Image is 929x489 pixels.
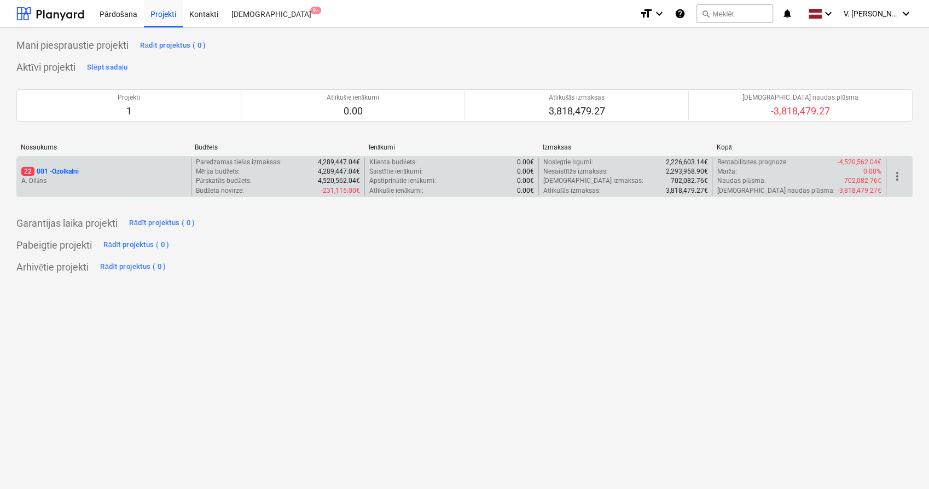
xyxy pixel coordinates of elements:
[21,167,34,176] span: 22
[140,39,206,52] div: Rādīt projektus ( 0 )
[742,105,858,118] p: -3,818,479.27
[369,176,436,186] p: Apstiprinātie ienākumi :
[717,167,736,176] p: Marža :
[118,93,140,102] p: Projekti
[21,176,187,186] p: A. Dilāns
[675,7,686,20] i: Zināšanu pamats
[665,186,707,195] p: 3,818,479.27€
[196,167,240,176] p: Mērķa budžets :
[891,170,904,183] span: more_vert
[517,167,534,176] p: 0.00€
[310,7,321,14] span: 9+
[717,186,834,195] p: [DEMOGRAPHIC_DATA] naudas plūsma :
[137,37,209,54] button: Rādīt projektus ( 0 )
[838,158,881,167] p: -4,520,562.04€
[543,186,601,195] p: Atlikušās izmaksas :
[195,143,360,152] div: Budžets
[16,39,129,52] p: Mani piespraustie projekti
[16,217,118,230] p: Garantijas laika projekti
[863,167,881,176] p: 0.00%
[101,237,172,254] button: Rādīt projektus ( 0 )
[16,261,89,274] p: Arhivētie projekti
[717,143,882,152] div: Kopā
[196,186,244,195] p: Budžeta novirze :
[844,9,898,18] span: V. [PERSON_NAME]
[369,158,416,167] p: Klienta budžets :
[118,105,140,118] p: 1
[87,61,128,74] div: Slēpt sadaļu
[100,261,166,273] div: Rādīt projektus ( 0 )
[369,143,534,152] div: Ienākumi
[318,158,360,167] p: 4,289,447.04€
[543,158,593,167] p: Noslēgtie līgumi :
[549,105,605,118] p: 3,818,479.27
[549,93,605,102] p: Atlikušās izmaksas
[321,186,360,195] p: -231,115.00€
[517,176,534,186] p: 0.00€
[670,176,707,186] p: 702,082.76€
[129,217,195,229] div: Rādīt projektus ( 0 )
[327,93,379,102] p: Atlikušie ienākumi
[701,9,710,18] span: search
[517,158,534,167] p: 0.00€
[196,176,252,186] p: Pārskatīts budžets :
[665,167,707,176] p: 2,293,958.90€
[21,167,79,176] p: 001 - Ozolkalni
[103,239,170,251] div: Rādīt projektus ( 0 )
[369,167,423,176] p: Saistītie ienākumi :
[21,143,186,151] div: Nosaukums
[838,186,881,195] p: -3,818,479.27€
[717,176,765,186] p: Naudas plūsma :
[899,7,913,20] i: keyboard_arrow_down
[543,176,643,186] p: [DEMOGRAPHIC_DATA] izmaksas :
[517,186,534,195] p: 0.00€
[196,158,282,167] p: Paredzamās tiešās izmaksas :
[21,167,187,186] div: 22001 -OzolkalniA. Dilāns
[640,7,653,20] i: format_size
[126,215,198,232] button: Rādīt projektus ( 0 )
[653,7,666,20] i: keyboard_arrow_down
[369,186,423,195] p: Atlikušie ienākumi :
[543,167,608,176] p: Nesaistītās izmaksas :
[543,143,708,151] div: Izmaksas
[843,176,881,186] p: -702,082.76€
[16,61,76,74] p: Aktīvi projekti
[327,105,379,118] p: 0.00
[822,7,835,20] i: keyboard_arrow_down
[318,167,360,176] p: 4,289,447.04€
[717,158,787,167] p: Rentabilitātes prognoze :
[742,93,858,102] p: [DEMOGRAPHIC_DATA] naudas plūsma
[16,239,92,252] p: Pabeigtie projekti
[318,176,360,186] p: 4,520,562.04€
[782,7,793,20] i: notifications
[97,258,169,276] button: Rādīt projektus ( 0 )
[84,59,131,76] button: Slēpt sadaļu
[696,4,773,23] button: Meklēt
[665,158,707,167] p: 2,226,603.14€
